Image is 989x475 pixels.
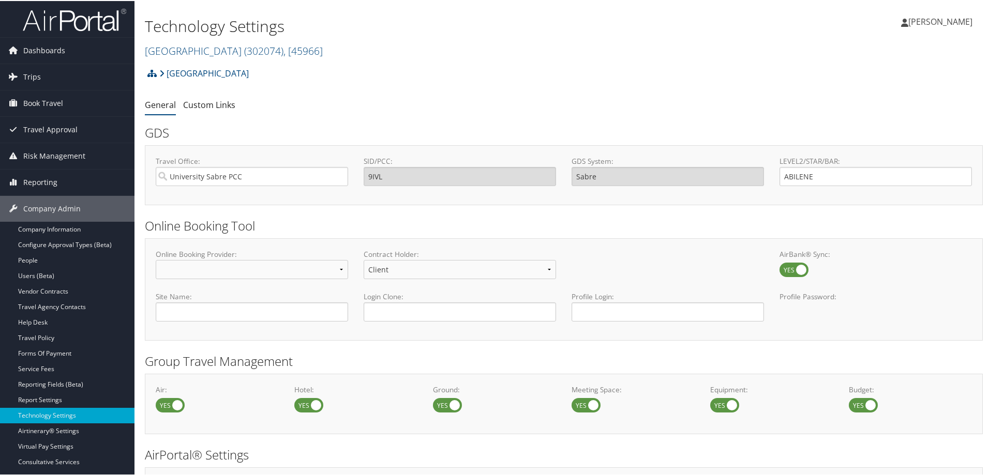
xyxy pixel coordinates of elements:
[23,37,65,63] span: Dashboards
[572,290,764,320] label: Profile Login:
[23,142,85,168] span: Risk Management
[780,262,808,276] label: AirBank® Sync
[572,155,764,165] label: GDS System:
[364,155,556,165] label: SID/PCC:
[145,98,176,110] a: General
[283,43,323,57] span: , [ 45966 ]
[183,98,235,110] a: Custom Links
[572,384,695,394] label: Meeting Space:
[145,445,983,463] h2: AirPortal® Settings
[433,384,556,394] label: Ground:
[23,168,57,194] span: Reporting
[23,63,41,89] span: Trips
[156,155,348,165] label: Travel Office:
[364,248,556,258] label: Contract Holder:
[145,351,983,369] h2: Group Travel Management
[710,384,833,394] label: Equipment:
[23,7,126,31] img: airportal-logo.png
[156,290,348,301] label: Site Name:
[780,290,972,320] label: Profile Password:
[156,384,279,394] label: Air:
[780,248,972,258] label: AirBank® Sync:
[23,116,78,142] span: Travel Approval
[294,384,417,394] label: Hotel:
[244,43,283,57] span: ( 302074 )
[145,123,975,141] h2: GDS
[23,89,63,115] span: Book Travel
[145,14,703,36] h1: Technology Settings
[156,248,348,258] label: Online Booking Provider:
[145,43,323,57] a: [GEOGRAPHIC_DATA]
[364,290,556,301] label: Login Clone:
[901,5,983,36] a: [PERSON_NAME]
[849,384,972,394] label: Budget:
[572,301,764,320] input: Profile Login:
[780,155,972,165] label: LEVEL2/STAR/BAR:
[159,62,249,83] a: [GEOGRAPHIC_DATA]
[23,195,81,221] span: Company Admin
[908,15,972,26] span: [PERSON_NAME]
[145,216,983,234] h2: Online Booking Tool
